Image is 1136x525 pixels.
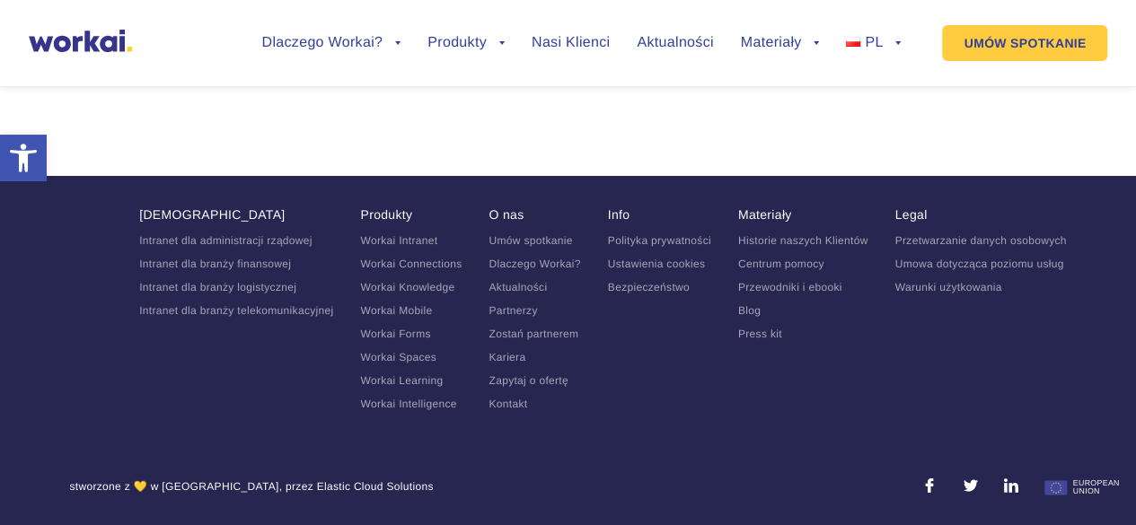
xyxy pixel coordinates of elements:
[489,328,578,340] a: Zostań partnerem
[489,207,524,222] a: O nas
[489,258,580,270] a: Dlaczego Workai?
[532,36,610,50] a: Nasi Klienci
[738,207,792,222] a: Materiały
[894,281,1001,293] a: Warunki użytkowania
[738,258,824,270] a: Centrum pomocy
[894,258,1063,270] a: Umowa dotycząca poziomu usług
[360,234,437,247] a: Workai Intranet
[894,234,1066,247] a: Przetwarzanie danych osobowych
[489,304,537,317] a: Partnerzy
[865,35,883,50] span: PL
[360,258,462,270] a: Workai Connections
[360,398,456,410] a: Workai Intelligence
[894,207,927,222] a: Legal
[22,362,126,380] p: email messages
[139,207,285,222] a: [DEMOGRAPHIC_DATA]
[489,374,568,387] a: Zapytaj o ofertę
[489,398,527,410] a: Kontakt
[738,304,761,317] a: Blog
[601,235,684,253] a: Terms of Use
[942,25,1107,61] a: UMÓW SPOTKANIE
[741,36,820,50] a: Materiały
[738,234,868,247] a: Historie naszych Klientów
[139,234,313,247] a: Intranet dla administracji rządowej
[360,374,443,387] a: Workai Learning
[360,281,454,293] a: Workai Knowledge
[261,36,401,50] a: Dlaczego Workai?
[608,281,690,293] a: Bezpieczeństwo
[139,281,296,293] a: Intranet dla branży logistycznej
[360,328,430,340] a: Workai Forms
[608,258,705,270] a: Ustawienia cookies
[738,328,782,340] a: Press kit
[360,304,432,317] a: Workai Mobile
[489,281,547,293] a: Aktualności
[139,258,291,270] a: Intranet dla branży finansowej
[608,234,711,247] a: Polityka prywatności
[738,281,842,293] a: Przewodniki i ebooki
[709,235,793,253] a: Privacy Policy
[637,36,713,50] a: Aktualności
[489,234,572,247] a: Umów spotkanie
[139,304,333,317] a: Intranet dla branży telekomunikacyjnej
[608,207,630,222] a: Info
[476,22,945,57] input: Your last name
[360,207,412,222] a: Produkty
[489,351,525,363] a: Kariera
[360,351,436,363] a: Workai Spaces
[4,365,16,377] input: email messages*
[427,36,505,50] a: Produkty
[70,478,434,503] div: stworzone z 💛 w [GEOGRAPHIC_DATA], przez Elastic Cloud Solutions
[476,147,622,165] span: Number of employees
